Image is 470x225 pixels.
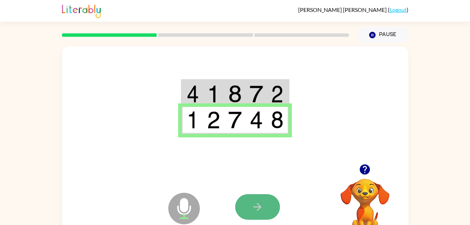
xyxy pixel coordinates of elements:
img: 2 [271,85,283,103]
img: 7 [228,111,241,129]
img: 4 [250,111,263,129]
div: ( ) [298,6,408,13]
img: Literably [62,3,101,18]
button: Pause [358,27,408,43]
img: 1 [207,85,220,103]
span: [PERSON_NAME] [PERSON_NAME] [298,6,388,13]
img: 2 [207,111,220,129]
a: Logout [390,6,407,13]
img: 8 [228,85,241,103]
img: 8 [271,111,283,129]
img: 7 [250,85,263,103]
img: 4 [187,85,199,103]
img: 1 [187,111,199,129]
